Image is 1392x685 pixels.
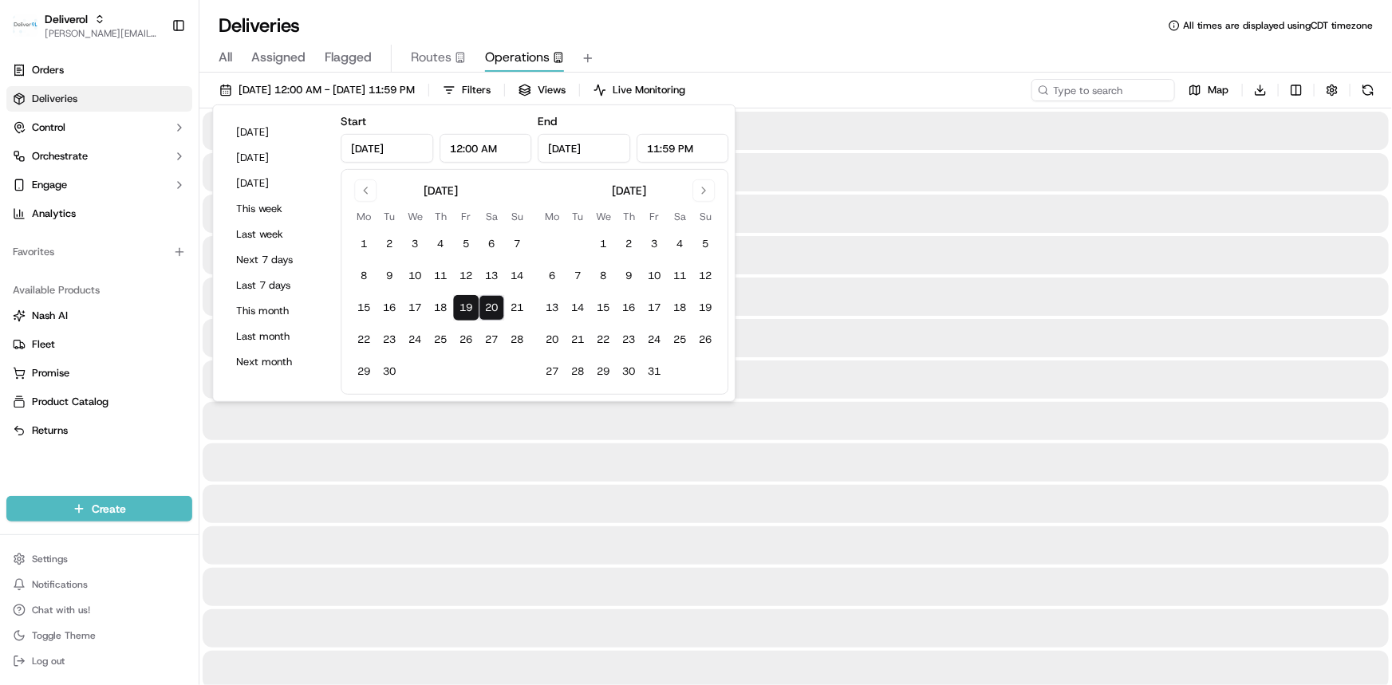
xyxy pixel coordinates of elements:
[504,263,530,289] button: 14
[590,208,616,225] th: Wednesday
[229,223,325,246] button: Last week
[1031,79,1175,101] input: Type to search
[377,231,402,257] button: 2
[219,48,232,67] span: All
[1357,79,1379,101] button: Refresh
[479,263,504,289] button: 13
[453,231,479,257] button: 5
[32,629,96,642] span: Toggle Theme
[6,278,192,303] div: Available Products
[6,573,192,596] button: Notifications
[377,208,402,225] th: Tuesday
[377,327,402,352] button: 23
[6,6,165,45] button: DeliverolDeliverol[PERSON_NAME][EMAIL_ADDRESS][PERSON_NAME][DOMAIN_NAME]
[32,655,65,667] span: Log out
[616,359,641,384] button: 30
[377,359,402,384] button: 30
[6,201,192,226] a: Analytics
[32,337,55,352] span: Fleet
[151,356,256,372] span: API Documentation
[32,553,68,565] span: Settings
[616,208,641,225] th: Thursday
[135,358,148,371] div: 💻
[565,359,590,384] button: 28
[341,134,433,163] input: Date
[428,231,453,257] button: 4
[1181,79,1236,101] button: Map
[229,325,325,348] button: Last month
[428,208,453,225] th: Thursday
[159,396,193,407] span: Pylon
[32,92,77,106] span: Deliveries
[590,263,616,289] button: 8
[229,351,325,373] button: Next month
[32,149,88,163] span: Orchestrate
[565,327,590,352] button: 21
[453,263,479,289] button: 12
[616,231,641,257] button: 2
[616,295,641,321] button: 16
[539,359,565,384] button: 27
[13,14,38,37] img: Deliverol
[479,295,504,321] button: 20
[229,121,325,144] button: [DATE]
[325,48,372,67] span: Flagged
[590,359,616,384] button: 29
[1183,19,1373,32] span: All times are displayed using CDT timezone
[6,360,192,386] button: Promise
[6,115,192,140] button: Control
[229,172,325,195] button: [DATE]
[13,395,186,409] a: Product Catalog
[219,13,300,38] h1: Deliveries
[402,208,428,225] th: Wednesday
[6,389,192,415] button: Product Catalog
[565,295,590,321] button: 14
[453,327,479,352] button: 26
[692,263,718,289] button: 12
[539,208,565,225] th: Monday
[16,232,41,258] img: dayle.kruger
[49,247,211,260] span: [PERSON_NAME].[PERSON_NAME]
[539,263,565,289] button: 6
[32,309,68,323] span: Nash AI
[32,395,108,409] span: Product Catalog
[641,208,667,225] th: Friday
[402,295,428,321] button: 17
[453,208,479,225] th: Friday
[351,327,377,352] button: 22
[511,79,573,101] button: Views
[428,327,453,352] button: 25
[424,183,458,199] div: [DATE]
[229,249,325,271] button: Next 7 days
[6,496,192,522] button: Create
[16,64,290,89] p: Welcome 👋
[667,231,692,257] button: 4
[239,83,415,97] span: [DATE] 12:00 AM - [DATE] 11:59 PM
[341,114,366,128] label: Start
[271,157,290,176] button: Start new chat
[538,83,566,97] span: Views
[215,290,220,303] span: •
[223,247,256,260] span: [DATE]
[613,83,685,97] span: Live Monitoring
[641,327,667,352] button: 24
[13,423,186,438] a: Returns
[41,103,287,120] input: Got a question? Start typing here...
[6,239,192,265] div: Favorites
[641,231,667,257] button: 3
[616,263,641,289] button: 9
[32,63,64,77] span: Orders
[351,231,377,257] button: 1
[692,208,718,225] th: Sunday
[32,578,88,591] span: Notifications
[565,263,590,289] button: 7
[16,358,29,371] div: 📗
[538,114,557,128] label: End
[565,208,590,225] th: Tuesday
[354,179,377,202] button: Go to previous month
[637,134,729,163] input: Time
[462,83,491,97] span: Filters
[479,231,504,257] button: 6
[16,275,41,301] img: dayle.kruger
[428,263,453,289] button: 11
